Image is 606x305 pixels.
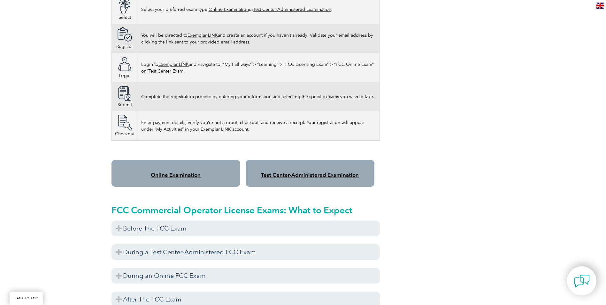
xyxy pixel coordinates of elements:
a: BACK TO TOP [10,292,43,305]
a: Exemplar LINK [158,62,189,67]
td: Register [111,24,138,53]
h3: During an Online FCC Exam [111,268,380,284]
td: Login [111,53,138,82]
a: Exemplar LINK [188,33,218,38]
td: Enter payment details, verify you’re not a robot, checkout, and receive a receipt. Your registrat... [138,111,380,141]
td: Checkout [111,111,138,141]
td: Submit [111,82,138,111]
a: Online Examination [209,7,249,12]
td: Login to and navigate to: “My Pathways” > “Learning” > “FCC Licensing Exam” > “FCC Online Exam” o... [138,53,380,82]
img: contact-chat.png [574,273,590,289]
a: Test Center-Administered Examination [253,7,331,12]
td: Complete the registration process by entering your information and selecting the specific exams y... [138,82,380,111]
a: Test Center-Administered Examination [261,172,359,178]
a: Online Examination [151,172,201,178]
h3: Before The FCC Exam [111,221,380,236]
h3: During a Test Center-Administered FCC Exam [111,244,380,260]
h2: FCC Commercial Operator License Exams: What to Expect [111,205,380,215]
img: en [596,3,604,9]
td: You will be directed to and create an account if you haven’t already. Validate your email address... [138,24,380,53]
